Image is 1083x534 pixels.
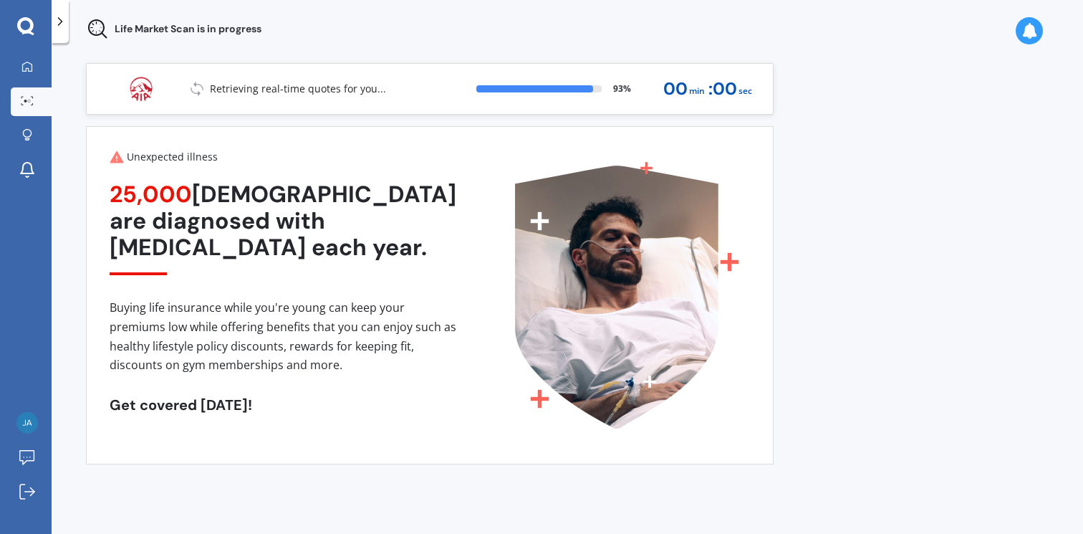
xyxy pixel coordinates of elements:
div: [DEMOGRAPHIC_DATA] are diagnosed with [MEDICAL_DATA] each year. [110,181,456,275]
span: sec [738,82,752,101]
span: 93 % [613,82,631,96]
span: 00 [663,80,688,99]
div: Life Market Scan is in progress [86,17,261,40]
p: Retrieving real-time quotes for you... [210,82,386,96]
div: Buying life insurance while you're young can keep your premiums low while offering benefits that ... [110,298,456,374]
div: Unexpected illness [110,150,456,164]
span: 25,000 [110,179,192,209]
img: unexpected illness [456,150,760,442]
span: : 00 [708,80,737,99]
span: min [689,82,705,101]
img: b80dcbf1001fd7ddbac3b3b6106d7773 [16,412,38,434]
span: Get covered [DATE]! [110,396,252,414]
